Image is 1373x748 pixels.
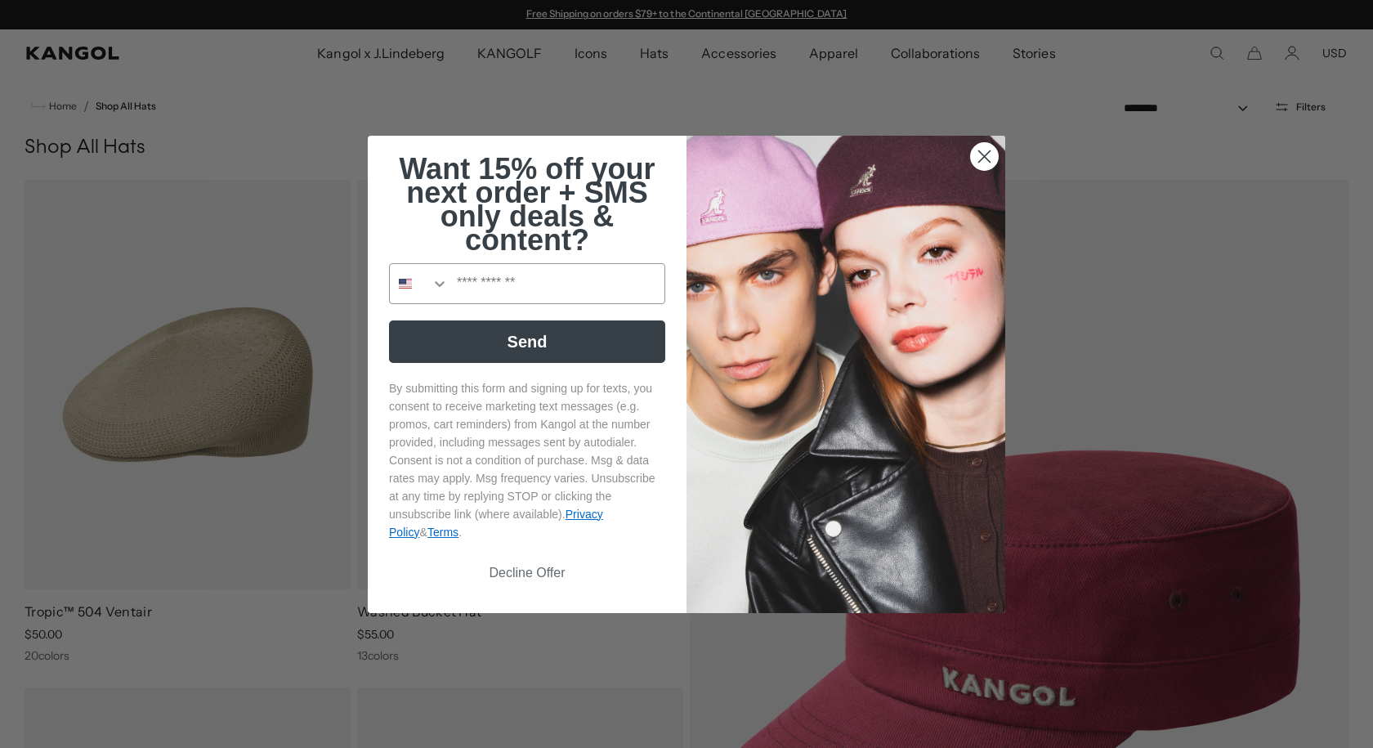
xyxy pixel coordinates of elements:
[389,379,665,541] p: By submitting this form and signing up for texts, you consent to receive marketing text messages ...
[970,142,999,171] button: Close dialog
[399,152,655,257] span: Want 15% off your next order + SMS only deals & content?
[427,526,458,539] a: Terms
[449,264,664,303] input: Phone Number
[399,277,412,290] img: United States
[389,320,665,363] button: Send
[686,136,1005,613] img: 4fd34567-b031-494e-b820-426212470989.jpeg
[389,558,665,589] button: Decline Offer
[390,264,449,303] button: Search Countries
